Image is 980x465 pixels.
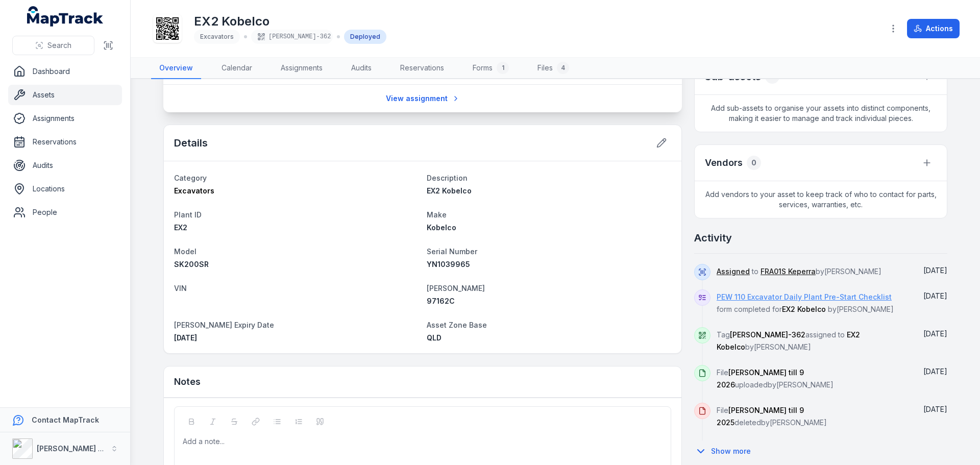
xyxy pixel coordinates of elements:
h3: Vendors [705,156,743,170]
span: Tag assigned to by [PERSON_NAME] [717,330,860,351]
div: Deployed [344,30,386,44]
a: People [8,202,122,223]
a: Audits [343,58,380,79]
span: [PERSON_NAME] till 9 2025 [717,406,804,427]
span: [DATE] [923,367,947,376]
a: Assignments [273,58,331,79]
span: 97162C [427,297,455,305]
h1: EX2 Kobelco [194,13,386,30]
time: 9/3/2025, 1:17:47 PM [923,367,947,376]
div: [PERSON_NAME]-362 [251,30,333,44]
a: Reservations [8,132,122,152]
div: 1 [497,62,509,74]
div: 4 [557,62,569,74]
span: to by [PERSON_NAME] [717,267,881,276]
span: VIN [174,284,187,292]
span: Model [174,247,197,256]
a: MapTrack [27,6,104,27]
a: Audits [8,155,122,176]
span: Kobelco [427,223,456,232]
a: Reservations [392,58,452,79]
span: Add sub-assets to organise your assets into distinct components, making it easier to manage and t... [695,95,947,132]
a: Files4 [529,58,577,79]
span: Serial Number [427,247,477,256]
span: SK200SR [174,260,209,268]
span: Add vendors to your asset to keep track of who to contact for parts, services, warranties, etc. [695,181,947,218]
span: Search [47,40,71,51]
a: Calendar [213,58,260,79]
a: Forms1 [464,58,517,79]
strong: [PERSON_NAME] Group [37,444,120,453]
time: 9/4/2025, 12:29:12 PM [923,329,947,338]
span: [DATE] [923,405,947,413]
span: Asset Zone Base [427,321,487,329]
span: form completed for by [PERSON_NAME] [717,292,894,313]
time: 9/15/2026, 10:00:00 AM [174,333,197,342]
div: 0 [747,156,761,170]
span: [PERSON_NAME] [427,284,485,292]
span: EX2 Kobelco [427,186,472,195]
span: Plant ID [174,210,202,219]
a: FRA01S Keperra [761,266,816,277]
span: [DATE] [174,333,197,342]
span: File uploaded by [PERSON_NAME] [717,368,834,389]
span: Make [427,210,447,219]
span: [PERSON_NAME] Expiry Date [174,321,274,329]
span: [DATE] [923,291,947,300]
a: Assets [8,85,122,105]
h2: Details [174,136,208,150]
strong: Contact MapTrack [32,415,99,424]
h2: Activity [694,231,732,245]
a: Overview [151,58,201,79]
span: [DATE] [923,329,947,338]
span: YN1039965 [427,260,470,268]
a: PEW 110 Excavator Daily Plant Pre-Start Checklist [717,292,892,302]
span: [DATE] [923,266,947,275]
span: [PERSON_NAME] till 9 2026 [717,368,804,389]
time: 9/3/2025, 1:17:39 PM [923,405,947,413]
span: QLD [427,333,442,342]
span: Category [174,174,207,182]
button: Show more [694,440,757,462]
a: Assigned [717,266,750,277]
a: Dashboard [8,61,122,82]
button: Search [12,36,94,55]
span: File deleted by [PERSON_NAME] [717,406,827,427]
span: Excavators [200,33,234,40]
a: View assignment [379,89,467,108]
span: EX2 Kobelco [782,305,826,313]
button: Actions [907,19,960,38]
span: Description [427,174,468,182]
a: Assignments [8,108,122,129]
a: Locations [8,179,122,199]
h3: Notes [174,375,201,389]
span: [PERSON_NAME]-362 [730,330,805,339]
time: 9/11/2025, 9:02:03 AM [923,291,947,300]
time: 9/15/2025, 6:17:33 AM [923,266,947,275]
span: EX2 [174,223,187,232]
span: Excavators [174,186,214,195]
